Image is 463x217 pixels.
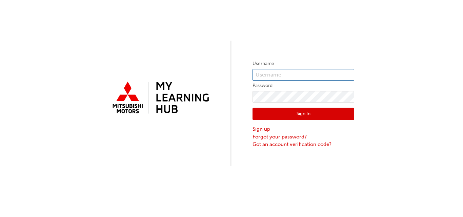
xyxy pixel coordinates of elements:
[253,82,354,90] label: Password
[253,133,354,141] a: Forgot your password?
[109,79,210,117] img: mmal
[253,69,354,81] input: Username
[253,108,354,121] button: Sign In
[253,60,354,68] label: Username
[253,125,354,133] a: Sign up
[253,140,354,148] a: Got an account verification code?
